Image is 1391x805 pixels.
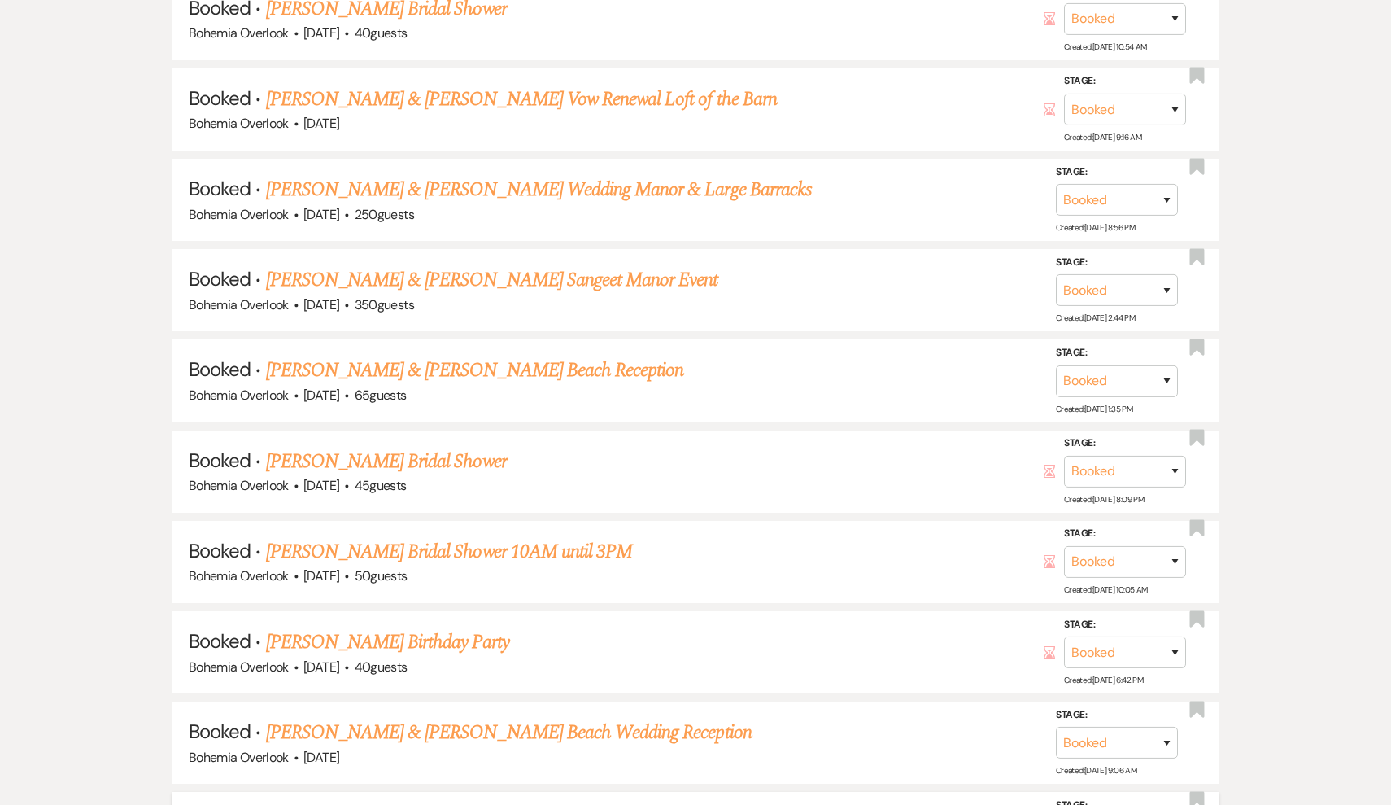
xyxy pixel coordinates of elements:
[266,85,777,114] a: [PERSON_NAME] & [PERSON_NAME] Vow Renewal Loft of the Barn
[266,175,812,204] a: [PERSON_NAME] & [PERSON_NAME] Wedding Manor & Large Barracks
[266,628,509,657] a: [PERSON_NAME] Birthday Party
[189,719,251,744] span: Booked
[189,387,289,404] span: Bohemia Overlook
[355,296,414,313] span: 350 guests
[266,537,633,567] a: [PERSON_NAME] Bridal Shower 10AM until 3PM
[1056,344,1178,362] label: Stage:
[189,357,251,382] span: Booked
[1056,222,1135,233] span: Created: [DATE] 8:56 PM
[303,658,339,676] span: [DATE]
[189,115,289,132] span: Bohemia Overlook
[355,567,408,584] span: 50 guests
[266,718,752,747] a: [PERSON_NAME] & [PERSON_NAME] Beach Wedding Reception
[303,296,339,313] span: [DATE]
[303,206,339,223] span: [DATE]
[189,628,251,654] span: Booked
[266,265,718,295] a: [PERSON_NAME] & [PERSON_NAME] Sangeet Manor Event
[1056,403,1132,413] span: Created: [DATE] 1:35 PM
[1056,765,1136,776] span: Created: [DATE] 9:06 AM
[1064,615,1186,633] label: Stage:
[1056,313,1135,323] span: Created: [DATE] 2:44 PM
[1064,494,1144,505] span: Created: [DATE] 8:09 PM
[189,206,289,223] span: Bohemia Overlook
[1064,435,1186,453] label: Stage:
[355,658,408,676] span: 40 guests
[189,749,289,766] span: Bohemia Overlook
[189,567,289,584] span: Bohemia Overlook
[1064,42,1146,52] span: Created: [DATE] 10:54 AM
[303,749,339,766] span: [DATE]
[303,387,339,404] span: [DATE]
[189,85,251,111] span: Booked
[303,477,339,494] span: [DATE]
[1064,72,1186,90] label: Stage:
[189,296,289,313] span: Bohemia Overlook
[189,658,289,676] span: Bohemia Overlook
[189,538,251,563] span: Booked
[1064,132,1141,142] span: Created: [DATE] 9:16 AM
[266,447,507,476] a: [PERSON_NAME] Bridal Shower
[1064,584,1147,595] span: Created: [DATE] 10:05 AM
[355,477,407,494] span: 45 guests
[355,24,408,42] span: 40 guests
[189,266,251,291] span: Booked
[189,448,251,473] span: Booked
[1064,525,1186,543] label: Stage:
[355,387,407,404] span: 65 guests
[1056,707,1178,724] label: Stage:
[303,567,339,584] span: [DATE]
[189,176,251,201] span: Booked
[303,115,339,132] span: [DATE]
[1056,164,1178,182] label: Stage:
[355,206,414,223] span: 250 guests
[266,356,684,385] a: [PERSON_NAME] & [PERSON_NAME] Beach Reception
[189,24,289,42] span: Bohemia Overlook
[1056,254,1178,272] label: Stage:
[189,477,289,494] span: Bohemia Overlook
[1064,675,1143,685] span: Created: [DATE] 6:42 PM
[303,24,339,42] span: [DATE]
